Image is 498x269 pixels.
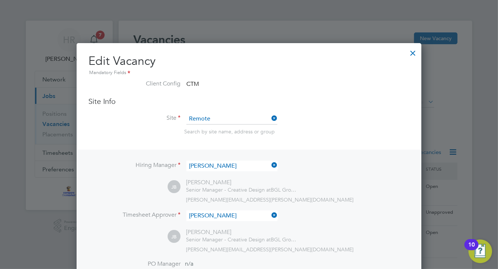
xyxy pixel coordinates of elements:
[186,210,277,221] input: Search for...
[88,260,180,268] label: PO Manager
[186,179,297,186] div: [PERSON_NAME]
[88,80,180,88] label: Client Config
[88,69,410,77] div: Mandatory Fields
[88,161,180,169] label: Hiring Manager
[468,245,475,254] div: 10
[186,186,297,193] div: BGL Group Limited
[186,161,277,171] input: Search for...
[88,97,410,106] h3: Site Info
[186,228,297,236] div: [PERSON_NAME]
[186,186,271,193] span: Senior Manager - Creative Design at
[88,114,180,122] label: Site
[186,113,277,125] input: Search for...
[88,211,180,219] label: Timesheet Approver
[88,53,410,77] h2: Edit Vacancy
[168,230,180,243] span: JB
[186,246,354,253] span: [PERSON_NAME][EMAIL_ADDRESS][PERSON_NAME][DOMAIN_NAME]
[469,240,492,263] button: Open Resource Center, 10 new notifications
[186,80,199,88] span: CTM
[186,236,297,243] div: BGL Group Limited
[184,128,275,135] span: Search by site name, address or group
[168,181,180,193] span: JB
[186,236,271,243] span: Senior Manager - Creative Design at
[185,260,193,268] span: n/a
[186,196,354,203] span: [PERSON_NAME][EMAIL_ADDRESS][PERSON_NAME][DOMAIN_NAME]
